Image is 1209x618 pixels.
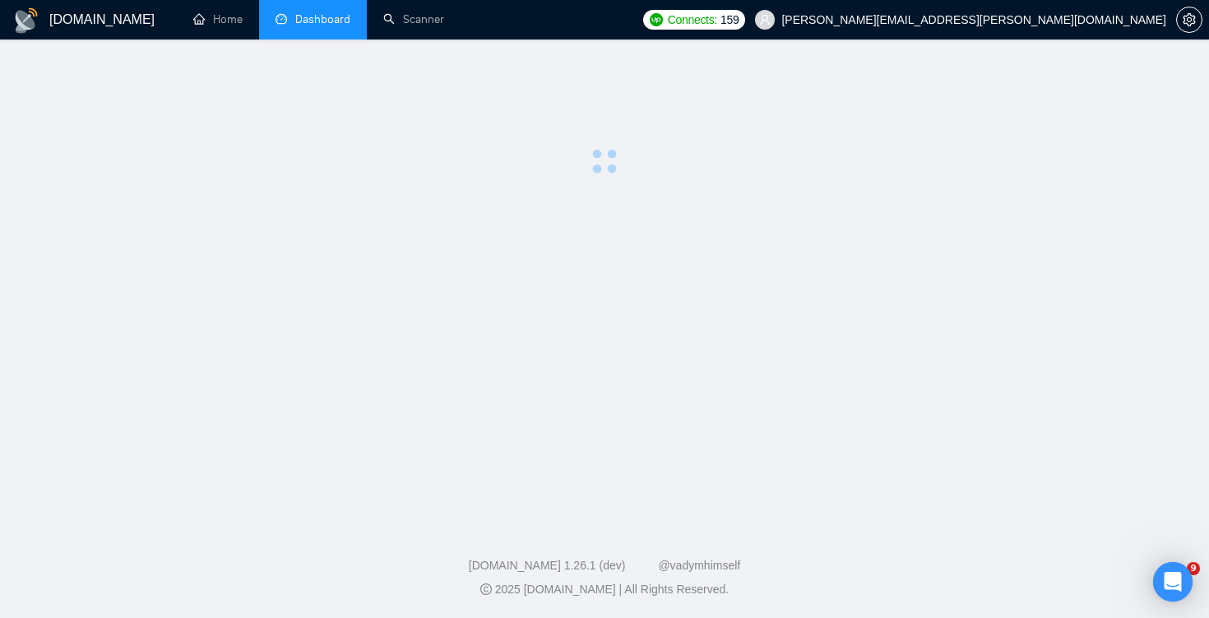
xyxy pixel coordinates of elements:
div: Open Intercom Messenger [1153,562,1193,602]
a: homeHome [193,12,243,26]
button: setting [1176,7,1202,33]
div: 2025 [DOMAIN_NAME] | All Rights Reserved. [13,581,1196,598]
a: @vadymhimself [658,559,740,572]
span: Dashboard [295,12,350,26]
span: 9 [1187,562,1200,575]
span: setting [1177,13,1202,26]
span: copyright [480,583,492,595]
span: 159 [720,11,739,29]
span: user [759,14,771,26]
img: logo [13,7,39,34]
a: [DOMAIN_NAME] 1.26.1 (dev) [469,559,626,572]
a: setting [1176,13,1202,26]
span: Connects: [668,11,717,29]
img: upwork-logo.png [650,13,663,26]
a: searchScanner [383,12,444,26]
span: dashboard [276,13,287,25]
